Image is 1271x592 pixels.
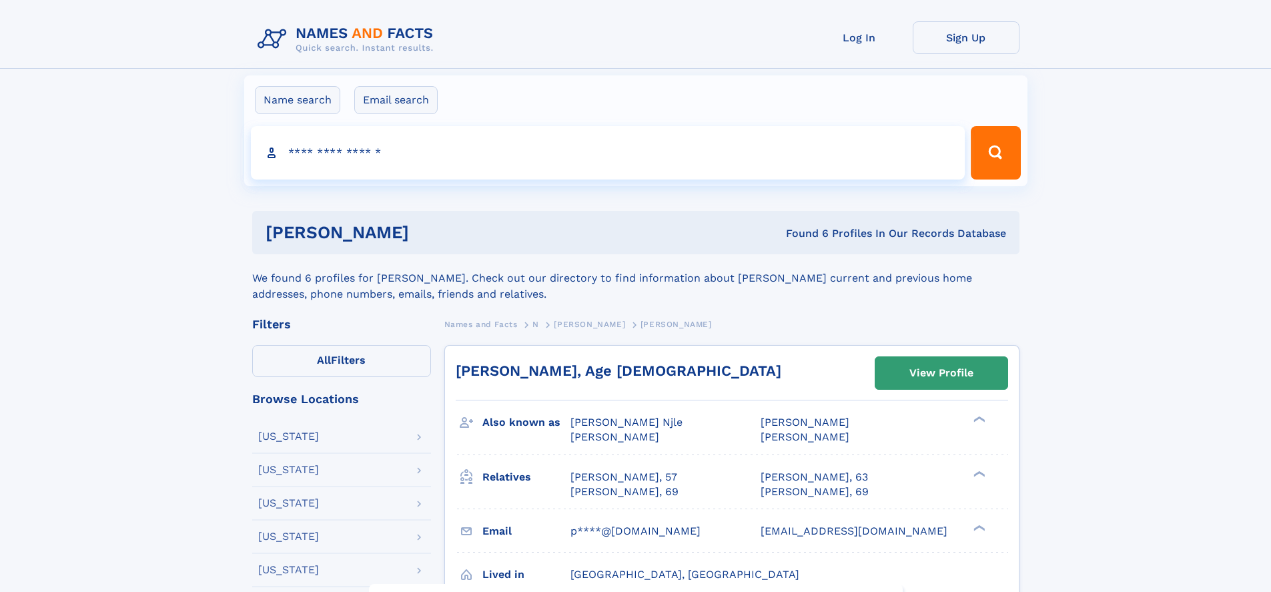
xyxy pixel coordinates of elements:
[570,568,799,581] span: [GEOGRAPHIC_DATA], [GEOGRAPHIC_DATA]
[252,318,431,330] div: Filters
[970,523,986,532] div: ❯
[970,415,986,424] div: ❯
[761,525,947,537] span: [EMAIL_ADDRESS][DOMAIN_NAME]
[970,469,986,478] div: ❯
[482,466,570,489] h3: Relatives
[258,498,319,509] div: [US_STATE]
[570,470,677,485] a: [PERSON_NAME], 57
[252,393,431,405] div: Browse Locations
[806,21,913,54] a: Log In
[354,86,438,114] label: Email search
[258,431,319,442] div: [US_STATE]
[761,430,849,443] span: [PERSON_NAME]
[252,345,431,377] label: Filters
[570,430,659,443] span: [PERSON_NAME]
[252,254,1019,302] div: We found 6 profiles for [PERSON_NAME]. Check out our directory to find information about [PERSON_...
[532,316,539,332] a: N
[909,358,973,388] div: View Profile
[482,411,570,434] h3: Also known as
[482,563,570,586] h3: Lived in
[317,354,331,366] span: All
[266,224,598,241] h1: [PERSON_NAME]
[761,470,868,485] a: [PERSON_NAME], 63
[252,21,444,57] img: Logo Names and Facts
[570,416,683,428] span: [PERSON_NAME] Njle
[255,86,340,114] label: Name search
[971,126,1020,180] button: Search Button
[913,21,1019,54] a: Sign Up
[875,357,1007,389] a: View Profile
[761,485,869,499] a: [PERSON_NAME], 69
[444,316,518,332] a: Names and Facts
[554,316,625,332] a: [PERSON_NAME]
[641,320,712,329] span: [PERSON_NAME]
[554,320,625,329] span: [PERSON_NAME]
[251,126,965,180] input: search input
[482,520,570,543] h3: Email
[456,362,781,379] a: [PERSON_NAME], Age [DEMOGRAPHIC_DATA]
[761,416,849,428] span: [PERSON_NAME]
[258,531,319,542] div: [US_STATE]
[597,226,1006,241] div: Found 6 Profiles In Our Records Database
[570,485,679,499] a: [PERSON_NAME], 69
[258,465,319,475] div: [US_STATE]
[258,565,319,575] div: [US_STATE]
[532,320,539,329] span: N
